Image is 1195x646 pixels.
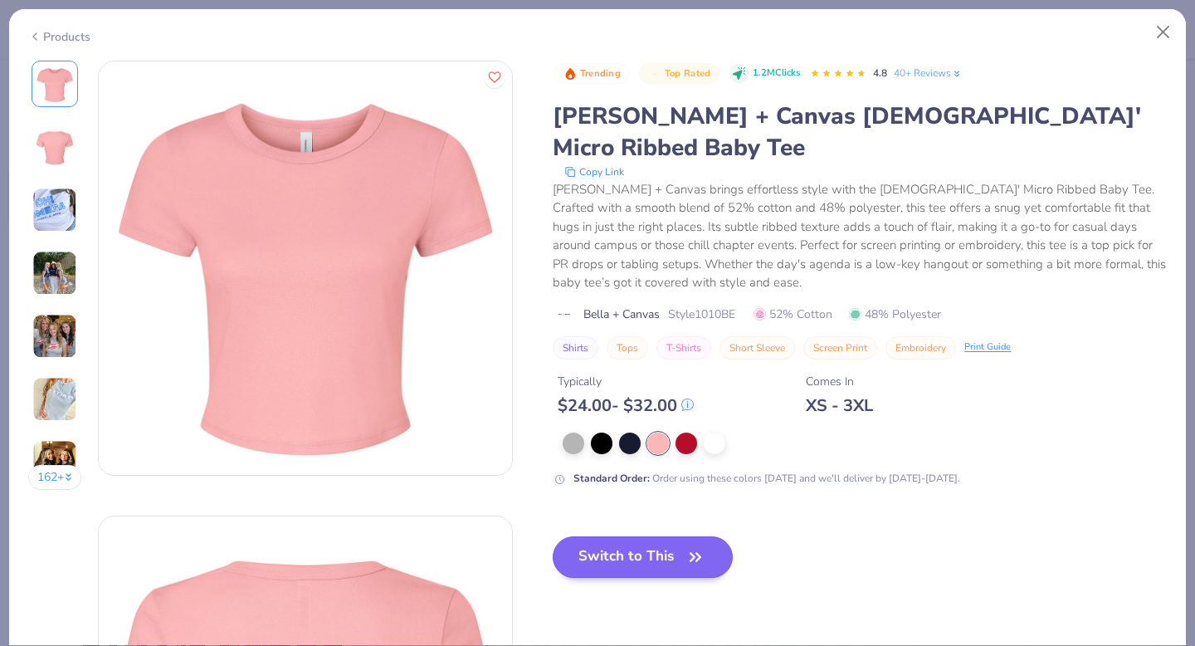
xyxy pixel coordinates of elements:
div: XS - 3XL [806,395,873,416]
button: Screen Print [803,336,877,360]
div: Order using these colors [DATE] and we'll deliver by [DATE]-[DATE]. [573,471,960,486]
button: 162+ [28,465,82,490]
div: [PERSON_NAME] + Canvas brings effortless style with the [DEMOGRAPHIC_DATA]' Micro Ribbed Baby Tee... [553,180,1167,292]
div: 4.8 Stars [810,61,866,87]
img: User generated content [32,188,77,232]
strong: Standard Order : [573,472,650,485]
button: T-Shirts [656,336,711,360]
img: User generated content [32,251,77,296]
img: User generated content [32,440,77,485]
button: Close [1148,17,1179,48]
span: Top Rated [665,69,711,78]
span: 4.8 [873,66,887,80]
img: Top Rated sort [648,67,661,81]
img: Trending sort [563,67,577,81]
button: Switch to This [553,536,733,578]
div: $ 24.00 - $ 32.00 [558,395,694,416]
div: Comes In [806,373,873,390]
button: Embroidery [885,336,956,360]
div: Typically [558,373,694,390]
img: Front [99,61,512,475]
span: 1.2M Clicks [753,66,800,81]
img: Front [35,64,75,104]
button: copy to clipboard [559,164,629,180]
img: User generated content [32,377,77,422]
button: Shirts [553,336,598,360]
span: 52% Cotton [754,306,832,323]
div: Print Guide [964,340,1011,355]
img: brand logo [553,308,575,321]
button: Like [484,66,505,88]
img: User generated content [32,314,77,359]
div: [PERSON_NAME] + Canvas [DEMOGRAPHIC_DATA]' Micro Ribbed Baby Tee [553,100,1167,164]
span: 48% Polyester [849,306,941,323]
a: 40+ Reviews [894,66,963,81]
span: Trending [580,69,621,78]
img: Back [35,127,75,167]
button: Badge Button [639,63,719,85]
div: Products [28,28,90,46]
span: Style 1010BE [668,306,735,323]
button: Tops [607,336,648,360]
span: Bella + Canvas [583,306,660,323]
button: Badge Button [554,63,629,85]
button: Short Sleeve [719,336,795,360]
